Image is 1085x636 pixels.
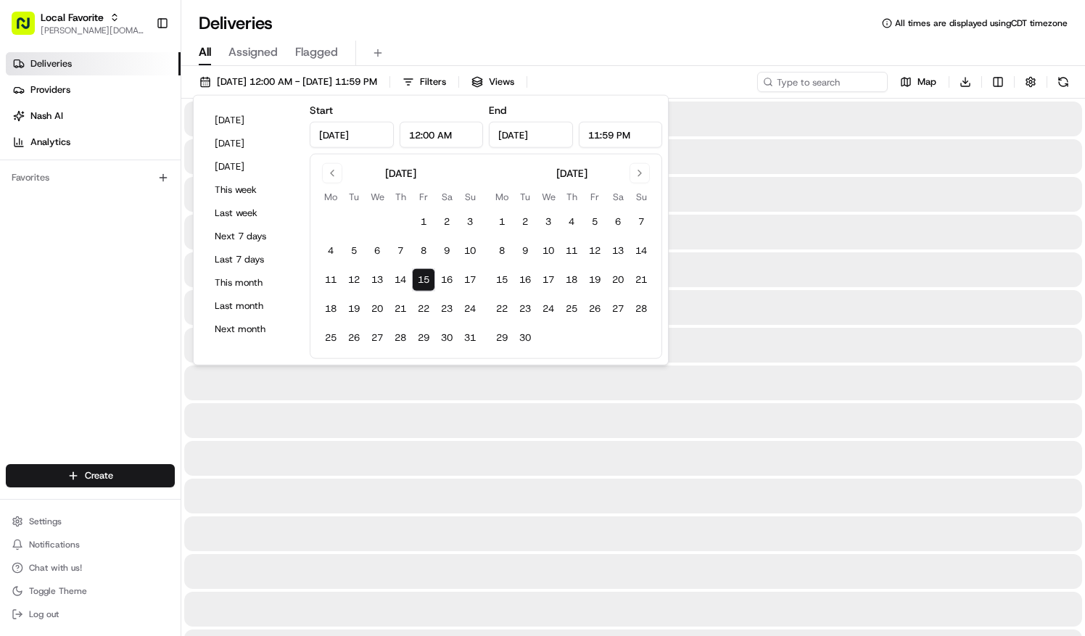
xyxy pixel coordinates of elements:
[208,157,295,177] button: [DATE]
[412,268,435,292] button: 15
[412,239,435,263] button: 8
[208,319,295,339] button: Next month
[199,44,211,61] span: All
[490,239,513,263] button: 8
[606,210,630,234] button: 6
[513,189,537,205] th: Tuesday
[29,608,59,620] span: Log out
[319,297,342,321] button: 18
[38,93,239,108] input: Clear
[396,72,453,92] button: Filters
[490,210,513,234] button: 1
[513,210,537,234] button: 2
[342,268,366,292] button: 12
[537,210,560,234] button: 3
[30,83,70,96] span: Providers
[6,511,175,532] button: Settings
[6,78,181,102] a: Providers
[389,239,412,263] button: 7
[199,12,273,35] h1: Deliveries
[49,152,183,164] div: We're available if you need us!
[29,516,62,527] span: Settings
[6,52,181,75] a: Deliveries
[41,25,144,36] button: [PERSON_NAME][DOMAIN_NAME][EMAIL_ADDRESS][PERSON_NAME][DOMAIN_NAME]
[295,44,338,61] span: Flagged
[208,180,295,200] button: This week
[117,204,239,230] a: 💻API Documentation
[29,539,80,550] span: Notifications
[458,210,482,234] button: 3
[537,189,560,205] th: Wednesday
[389,326,412,350] button: 28
[385,166,416,181] div: [DATE]
[465,72,521,92] button: Views
[458,297,482,321] button: 24
[319,189,342,205] th: Monday
[583,239,606,263] button: 12
[310,122,394,148] input: Date
[606,239,630,263] button: 13
[435,189,458,205] th: Saturday
[894,72,943,92] button: Map
[490,297,513,321] button: 22
[412,189,435,205] th: Friday
[6,131,181,154] a: Analytics
[29,210,111,224] span: Knowledge Base
[30,110,63,123] span: Nash AI
[420,75,446,88] span: Filters
[41,10,104,25] span: Local Favorite
[193,72,384,92] button: [DATE] 12:00 AM - [DATE] 11:59 PM
[29,562,82,574] span: Chat with us!
[85,469,113,482] span: Create
[208,133,295,154] button: [DATE]
[6,6,150,41] button: Local Favorite[PERSON_NAME][DOMAIN_NAME][EMAIL_ADDRESS][PERSON_NAME][DOMAIN_NAME]
[6,558,175,578] button: Chat with us!
[342,326,366,350] button: 26
[30,57,72,70] span: Deliveries
[15,14,44,43] img: Nash
[6,464,175,487] button: Create
[319,326,342,350] button: 25
[513,326,537,350] button: 30
[606,189,630,205] th: Saturday
[583,297,606,321] button: 26
[29,585,87,597] span: Toggle Theme
[458,189,482,205] th: Sunday
[560,239,583,263] button: 11
[560,297,583,321] button: 25
[30,136,70,149] span: Analytics
[489,104,506,117] label: End
[247,142,264,160] button: Start new chat
[583,268,606,292] button: 19
[366,239,389,263] button: 6
[537,239,560,263] button: 10
[123,211,134,223] div: 💻
[458,268,482,292] button: 17
[6,604,175,624] button: Log out
[366,297,389,321] button: 20
[144,245,176,256] span: Pylon
[412,210,435,234] button: 1
[6,104,181,128] a: Nash AI
[1053,72,1073,92] button: Refresh
[583,189,606,205] th: Friday
[630,297,653,321] button: 28
[630,210,653,234] button: 7
[400,122,484,148] input: Time
[6,166,175,189] div: Favorites
[366,268,389,292] button: 13
[579,122,663,148] input: Time
[208,249,295,270] button: Last 7 days
[208,226,295,247] button: Next 7 days
[208,110,295,131] button: [DATE]
[489,122,573,148] input: Date
[583,210,606,234] button: 5
[15,57,264,80] p: Welcome 👋
[208,273,295,293] button: This month
[342,297,366,321] button: 19
[630,268,653,292] button: 21
[310,104,333,117] label: Start
[342,239,366,263] button: 5
[513,297,537,321] button: 23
